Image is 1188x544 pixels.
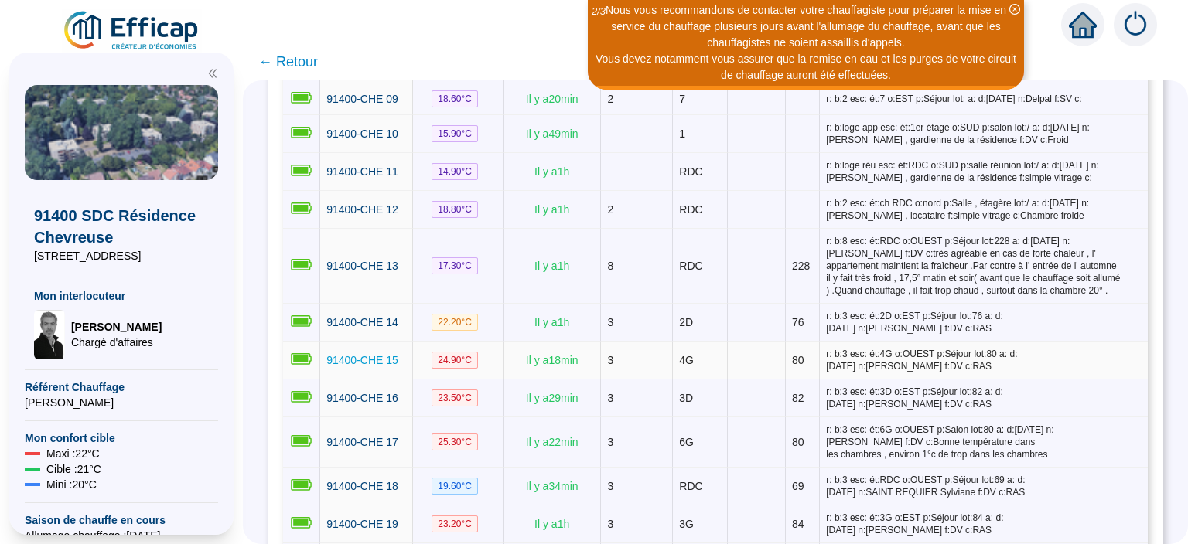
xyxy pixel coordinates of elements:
a: 91400-CHE 10 [326,126,398,142]
span: 91400-CHE 13 [326,260,398,272]
span: r: b:2 esc: ét:7 o:EST p:Séjour lot: a: d:[DATE] n:Delpal f:SV c: [826,93,1142,105]
span: r: b:3 esc: ét:3D o:EST p:Séjour lot:82 a: d:[DATE] n:[PERSON_NAME] f:DV c:RAS [826,386,1142,410]
span: Il y a 18 min [526,354,579,366]
span: 2D [679,316,693,328]
span: RDC [679,165,702,178]
span: 91400-CHE 17 [326,436,398,448]
a: 91400-CHE 13 [326,258,398,274]
a: 91400-CHE 12 [326,202,398,218]
span: RDC [679,203,702,216]
span: RDC [679,260,702,272]
span: Il y a 49 min [526,127,579,140]
span: r: b:3 esc: ét:2D o:EST p:Séjour lot:76 a: d:[DATE] n:[PERSON_NAME] f:DV c:RAS [826,310,1142,335]
span: [STREET_ADDRESS] [34,248,209,263]
span: r: b:loge réu esc: ét:RDC o:SUD p:salle réunion lot:/ a: d:[DATE] n:[PERSON_NAME] , gardienne de ... [826,159,1142,184]
span: 91400-CHE 18 [326,480,398,492]
span: r: b:loge app esc: ét:1er étage o:SUD p:salon lot:/ a: d:[DATE] n:[PERSON_NAME] , gardienne de la... [826,121,1142,146]
span: 69 [792,480,804,492]
span: 91400-CHE 14 [326,316,398,328]
span: 3 [607,480,613,492]
span: 15.90 °C [432,125,478,142]
span: 84 [792,518,804,530]
span: 91400 SDC Résidence Chevreuse [34,205,209,248]
span: 91400-CHE 10 [326,127,398,140]
span: Mon confort cible [25,430,218,446]
span: 1 [679,127,685,140]
span: Mini : 20 °C [46,477,97,492]
span: Maxi : 22 °C [46,446,100,461]
span: 3 [607,316,613,328]
span: 82 [792,392,804,404]
span: 3 [607,354,613,366]
span: 18.60 °C [432,90,478,107]
span: 6G [679,436,694,448]
img: efficap energie logo [62,9,202,53]
a: 91400-CHE 19 [326,516,398,532]
span: close-circle [1009,4,1020,15]
span: home [1069,11,1097,39]
span: ← Retour [258,51,318,73]
span: 3D [679,392,693,404]
span: 14.90 °C [432,163,478,180]
span: 2 [607,203,613,216]
span: 3 [607,392,613,404]
i: 2 / 3 [592,5,606,17]
span: r: b:3 esc: ét:RDC o:OUEST p:Séjour lot:69 a: d:[DATE] n:SAINT REQUIER Sylviane f:DV c:RAS [826,474,1142,498]
span: Allumage chauffage : [DATE] [25,528,218,543]
span: Il y a 29 min [526,392,579,404]
span: Cible : 21 °C [46,461,101,477]
span: r: b:3 esc: ét:4G o:OUEST p:Séjour lot:80 a: d:[DATE] n:[PERSON_NAME] f:DV c:RAS [826,348,1142,372]
span: Il y a 1 h [534,165,569,178]
span: Chargé d'affaires [71,335,162,350]
span: r: b:8 esc: ét:RDC o:OUEST p:Séjour lot:228 a: d:[DATE] n:[PERSON_NAME] f:DV c:très agréable en c... [826,235,1142,297]
span: 3 [607,436,613,448]
span: 7 [679,93,685,105]
span: 91400-CHE 11 [326,165,398,178]
span: 8 [607,260,613,272]
span: Il y a 1 h [534,316,569,328]
span: Il y a 34 min [526,480,579,492]
span: r: b:3 esc: ét:6G o:OUEST p:Salon lot:80 a: d:[DATE] n:[PERSON_NAME] f:DV c:Bonne température dan... [826,423,1142,461]
span: 17.30 °C [432,257,478,274]
span: Saison de chauffe en cours [25,512,218,528]
span: 24.90 °C [432,352,478,369]
span: RDC [679,480,702,492]
span: 228 [792,260,810,272]
span: 23.20 °C [432,515,478,532]
span: 22.20 °C [432,314,478,331]
span: 19.60 °C [432,478,478,495]
span: 3 [607,518,613,530]
a: 91400-CHE 14 [326,314,398,331]
span: Il y a 1 h [534,518,569,530]
a: 91400-CHE 16 [326,390,398,406]
span: 91400-CHE 15 [326,354,398,366]
a: 91400-CHE 17 [326,434,398,450]
a: 91400-CHE 09 [326,91,398,107]
span: r: b:3 esc: ét:3G o:EST p:Séjour lot:84 a: d:[DATE] n:[PERSON_NAME] f:DV c:RAS [826,512,1142,536]
span: 80 [792,354,804,366]
span: [PERSON_NAME] [25,395,218,410]
span: 4G [679,354,694,366]
span: 2 [607,93,613,105]
span: 18.80 °C [432,201,478,218]
span: 91400-CHE 09 [326,93,398,105]
span: r: b:2 esc: ét:ch RDC o:nord p:Salle , étagère lot:/ a: d:[DATE] n:[PERSON_NAME] , locataire f:si... [826,197,1142,222]
a: 91400-CHE 15 [326,352,398,369]
img: Chargé d'affaires [34,310,65,359]
div: Nous vous recommandons de contacter votre chauffagiste pour préparer la mise en service du chauff... [590,2,1022,51]
img: alerts [1114,3,1157,46]
a: 91400-CHE 18 [326,478,398,495]
span: Référent Chauffage [25,379,218,395]
span: 23.50 °C [432,389,478,406]
span: 25.30 °C [432,433,478,450]
span: [PERSON_NAME] [71,319,162,335]
span: Il y a 22 min [526,436,579,448]
span: Il y a 20 min [526,93,579,105]
span: Il y a 1 h [534,260,569,272]
span: 91400-CHE 19 [326,518,398,530]
span: 76 [792,316,804,328]
span: 91400-CHE 12 [326,203,398,216]
a: 91400-CHE 11 [326,164,398,180]
span: 3G [679,518,694,530]
div: Vous devez notamment vous assurer que la remise en eau et les purges de votre circuit de chauffag... [590,51,1022,83]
